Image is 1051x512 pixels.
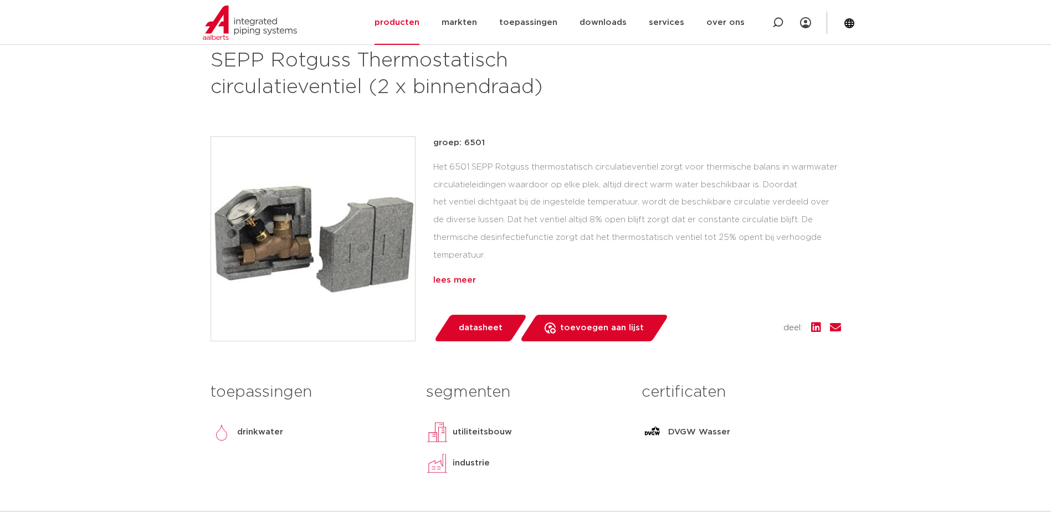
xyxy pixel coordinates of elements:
h3: toepassingen [211,381,409,403]
h1: SEPP Rotguss Thermostatisch circulatieventiel (2 x binnendraad) [211,48,627,101]
img: Product Image for SEPP Rotguss Thermostatisch circulatieventiel (2 x binnendraad) [211,137,415,341]
img: utiliteitsbouw [426,421,448,443]
h3: segmenten [426,381,625,403]
p: utiliteitsbouw [453,426,512,439]
span: datasheet [459,319,503,337]
div: lees meer [433,274,841,287]
img: industrie [426,452,448,474]
h3: certificaten [642,381,840,403]
div: Het 6501 SEPP Rotguss thermostatisch circulatieventiel zorgt voor thermische balans in warmwater ... [433,158,841,269]
li: wordt geplaatst op de retour van een cirdulatielus [442,269,841,286]
img: drinkwater [211,421,233,443]
p: DVGW Wasser [668,426,730,439]
p: groep: 6501 [433,136,841,150]
span: deel: [783,321,802,335]
p: industrie [453,457,490,470]
span: toevoegen aan lijst [560,319,644,337]
img: DVGW Wasser [642,421,664,443]
a: datasheet [433,315,527,341]
p: drinkwater [237,426,283,439]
